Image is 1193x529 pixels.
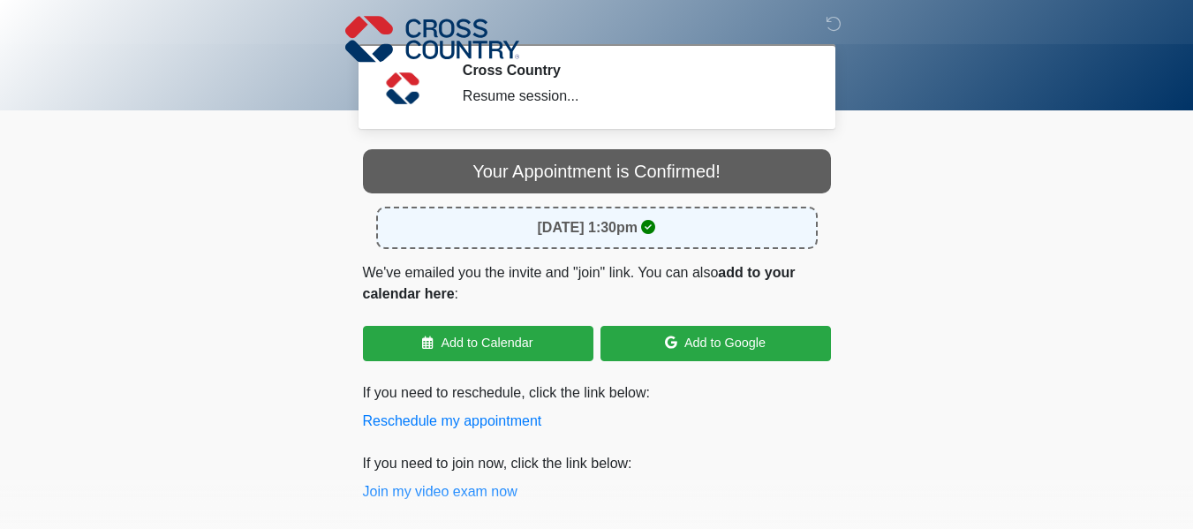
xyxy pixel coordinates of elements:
[363,453,831,503] p: If you need to join now, click the link below:
[363,262,831,305] p: We've emailed you the invite and "join" link. You can also :
[345,13,520,64] img: Cross Country Logo
[363,326,593,361] a: Add to Calendar
[376,62,429,115] img: Agent Avatar
[363,149,831,193] div: Your Appointment is Confirmed!
[363,382,831,432] p: If you need to reschedule, click the link below:
[538,220,638,235] strong: [DATE] 1:30pm
[363,411,542,432] button: Reschedule my appointment
[600,326,831,361] a: Add to Google
[463,86,804,107] div: Resume session...
[363,481,517,503] button: Join my video exam now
